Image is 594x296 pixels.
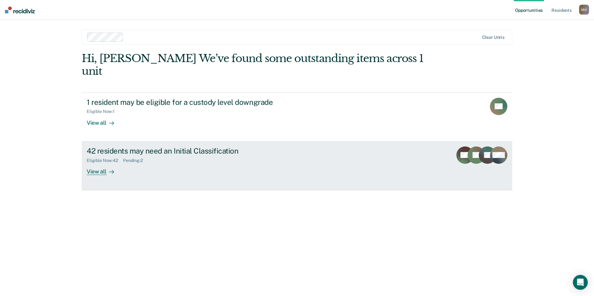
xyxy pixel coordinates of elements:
div: 1 resident may be eligible for a custody level downgrade [87,98,305,107]
div: Eligible Now : 42 [87,158,123,163]
button: MH [579,5,589,15]
div: Clear units [482,35,505,40]
div: 42 residents may need an Initial Classification [87,146,305,155]
a: 42 residents may need an Initial ClassificationEligible Now:42Pending:2View all [82,141,512,190]
img: Recidiviz [5,7,35,13]
div: View all [87,163,121,175]
div: Pending : 2 [123,158,148,163]
div: Eligible Now : 1 [87,109,120,114]
div: Open Intercom Messenger [573,275,588,290]
div: M H [579,5,589,15]
a: 1 resident may be eligible for a custody level downgradeEligible Now:1View all [82,92,512,141]
div: View all [87,114,121,126]
div: Hi, [PERSON_NAME] We’ve found some outstanding items across 1 unit [82,52,426,78]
